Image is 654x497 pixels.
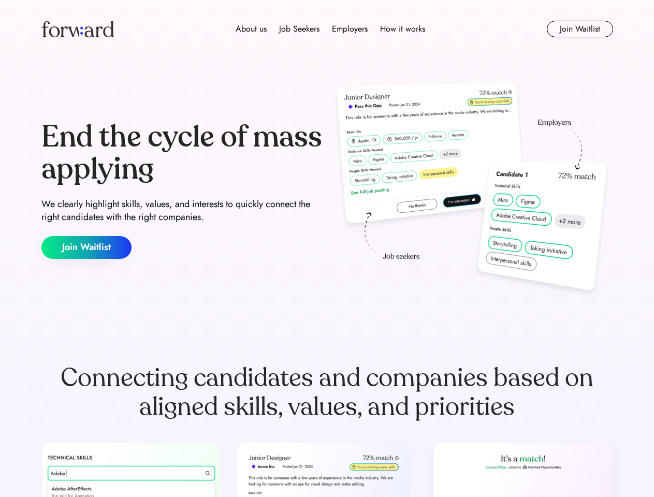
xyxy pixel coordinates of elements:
div: How it works [380,23,425,35]
div: Connecting candidates and companies based on aligned skills, values, and priorities [41,363,613,421]
div: About us [236,23,267,35]
div: We clearly highlight skills, values, and interests to quickly connect the right candidates with t... [41,198,323,224]
button: Join Waitlist [41,236,132,259]
div: Job Seekers [279,23,319,35]
img: Forward logo [41,21,114,37]
div: Employers [332,23,368,35]
img: hero-image.png [331,79,613,301]
button: Join Waitlist [547,21,613,37]
div: End the cycle of mass applying [41,121,323,185]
